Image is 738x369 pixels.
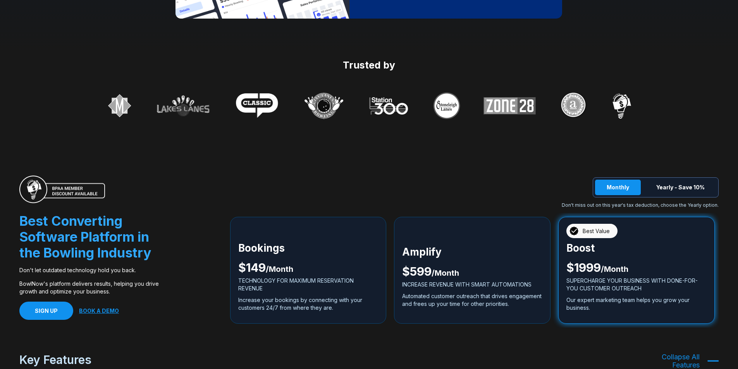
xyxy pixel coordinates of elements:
[595,180,641,195] button: Monthly
[402,292,542,308] p: Automated customer outreach that drives engagement and frees up your time for other priorities.
[432,268,459,278] span: / Month
[402,281,542,288] p: INCREASE REVENUE WITH SMART AUTOMATIONS
[402,268,542,277] p: $ 599
[566,244,707,252] p: Boost
[19,213,159,261] p: Best Converting Software Platform in the Bowling Industry
[238,296,378,312] p: Increase your bookings by connecting with your customers 24/7 from where they are.
[433,92,460,119] img: Stoneleigh Lane Logo
[19,302,73,320] a: SIGN UP
[238,264,378,273] p: $ 149
[79,307,119,314] a: BOOK A DEMO
[343,61,395,69] span: Trusted by
[402,248,542,256] p: Amplify
[566,277,707,292] p: SUPERCHARGE YOUR BUSINESS WITH DONE-FOR-YOU CUSTOMER OUTREACH
[106,92,133,119] img: midway bowl logo
[566,296,707,312] p: Our expert marketing team helps you grow your business.
[601,264,628,274] span: / Month
[483,97,536,115] img: Zone28 Logo
[157,95,210,117] img: lakes lane logo
[19,266,159,274] p: Don't let outdated technology hold you back.
[566,264,707,273] p: $ 1999
[645,180,716,195] button: Yearly - Save 10%
[559,92,588,119] img: Link Tree Logo
[649,353,700,369] span: Collapse All Features
[238,277,378,292] p: TECHNOLOGY FOR MAXIMUM RESERVATION REVENUE
[19,353,91,369] span: Key Features
[19,280,159,295] p: BowlNow's platform delivers results, helping you drive growth and optimize your business.
[233,93,281,118] img: Classic logo
[611,92,632,119] img: Smart Buy Logo
[19,175,105,203] img: BPAA MEMBER DISCOUNT AVAILABLE
[266,264,293,274] span: / Month
[583,227,610,235] span: Best Value
[562,201,719,209] p: Don't miss out on this year's tax deduction, choose the Yearly option.
[367,95,410,117] img: Station 300 logo
[238,244,378,252] p: Bookings
[304,92,343,119] img: Jay Lanes Logo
